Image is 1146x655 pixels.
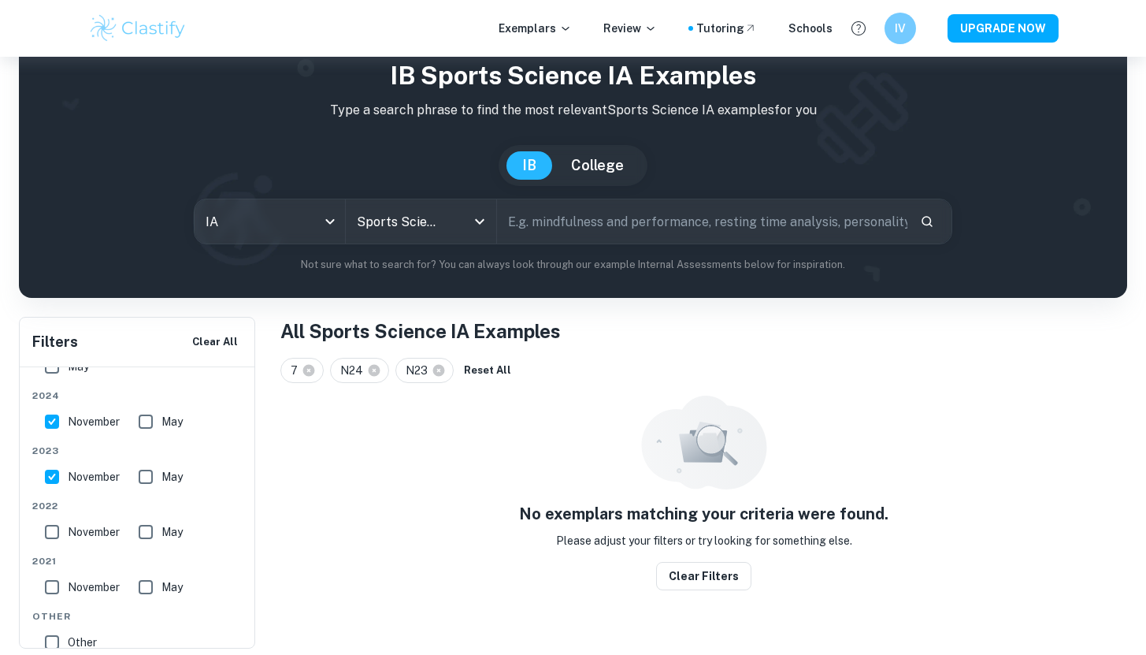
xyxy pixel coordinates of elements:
span: N23 [406,362,435,379]
button: Clear filters [656,562,751,590]
div: N23 [395,358,454,383]
div: 7 [280,358,324,383]
span: May [161,579,183,596]
img: Clastify logo [88,13,188,44]
button: Open [469,210,491,233]
span: May [161,468,183,486]
span: 2024 [32,389,243,403]
span: November [68,413,120,430]
span: 7 [291,362,305,379]
span: 2023 [32,444,243,458]
p: Review [603,20,657,37]
div: N24 [330,358,389,383]
a: Schools [788,20,833,37]
span: N24 [340,362,370,379]
button: IB [506,151,552,180]
button: Search [914,208,940,235]
span: November [68,523,120,541]
p: Type a search phrase to find the most relevant Sports Science IA examples for you [32,101,1114,120]
p: Exemplars [499,20,572,37]
div: IA [195,199,345,244]
h1: IB Sports Science IA examples [32,57,1114,95]
h5: No exemplars matching your criteria were found. [519,502,888,526]
span: 2021 [32,554,243,568]
span: 2022 [32,499,243,513]
span: November [68,468,120,486]
button: IV [885,13,916,44]
button: Help and Feedback [845,15,872,42]
span: November [68,579,120,596]
h6: Filters [32,331,78,353]
input: E.g. mindfulness and performance, resting time analysis, personality and sport... [497,199,907,244]
p: Please adjust your filters or try looking for something else. [556,532,852,549]
p: Not sure what to search for? You can always look through our example Internal Assessments below f... [32,257,1114,273]
h1: All Sports Science IA Examples [280,317,1127,345]
span: May [161,413,183,430]
button: UPGRADE NOW [948,14,1059,43]
span: Other [32,609,243,623]
a: Tutoring [696,20,757,37]
button: Reset All [460,359,515,382]
img: empty_state_resources.svg [641,396,767,489]
h6: IV [891,20,909,37]
span: May [161,523,183,541]
button: College [555,151,640,180]
button: Clear All [188,330,242,354]
span: Other [68,634,97,651]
